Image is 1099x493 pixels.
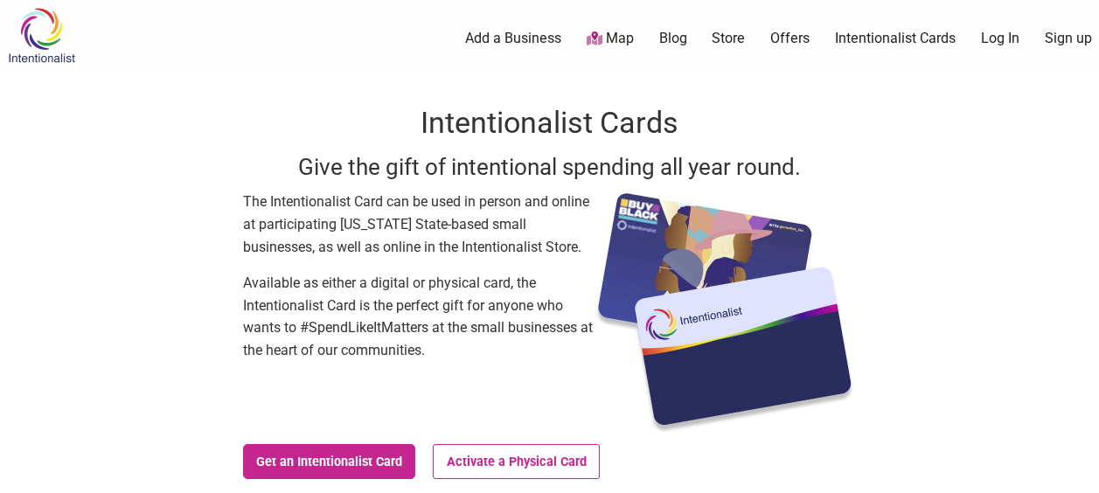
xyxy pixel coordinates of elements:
a: Get an Intentionalist Card [243,444,416,479]
a: Map [587,29,634,49]
img: Intentionalist Card [593,191,857,435]
a: Intentionalist Cards [835,29,956,48]
a: Add a Business [465,29,561,48]
p: The Intentionalist Card can be used in person and online at participating [US_STATE] State-based ... [243,191,593,258]
a: Blog [659,29,687,48]
h1: Intentionalist Cards [243,102,857,144]
a: Offers [770,29,810,48]
h3: Give the gift of intentional spending all year round. [243,151,857,183]
a: Sign up [1045,29,1092,48]
a: Log In [981,29,1019,48]
p: Available as either a digital or physical card, the Intentionalist Card is the perfect gift for a... [243,272,593,361]
a: Store [712,29,745,48]
a: Activate a Physical Card [433,444,600,479]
